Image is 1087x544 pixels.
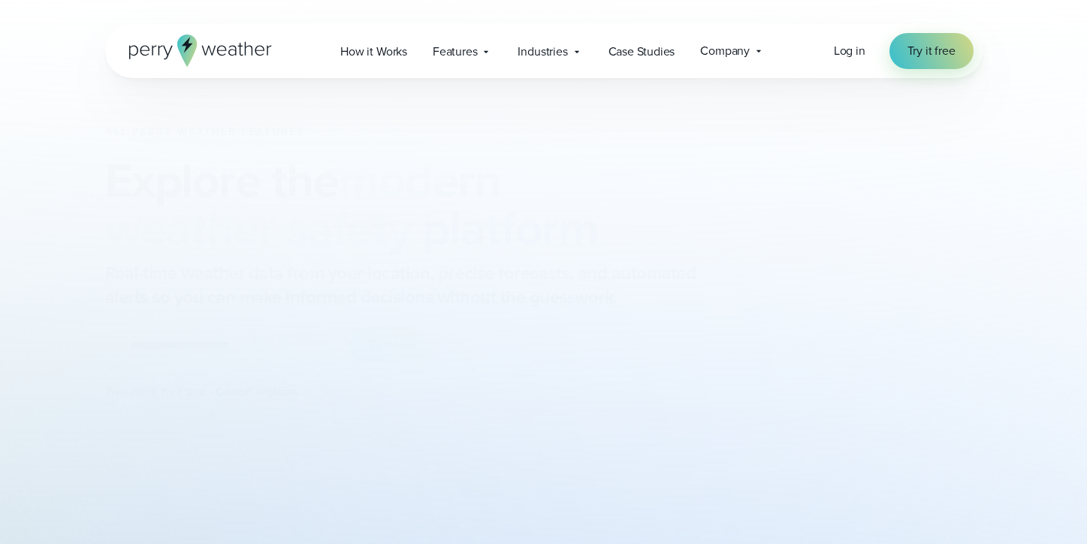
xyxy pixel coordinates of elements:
[596,36,688,67] a: Case Studies
[518,43,567,61] span: Industries
[889,33,974,69] a: Try it free
[608,43,675,61] span: Case Studies
[433,43,478,61] span: Features
[700,42,750,60] span: Company
[834,42,865,59] span: Log in
[328,36,420,67] a: How it Works
[340,43,407,61] span: How it Works
[907,42,956,60] span: Try it free
[834,42,865,60] a: Log in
